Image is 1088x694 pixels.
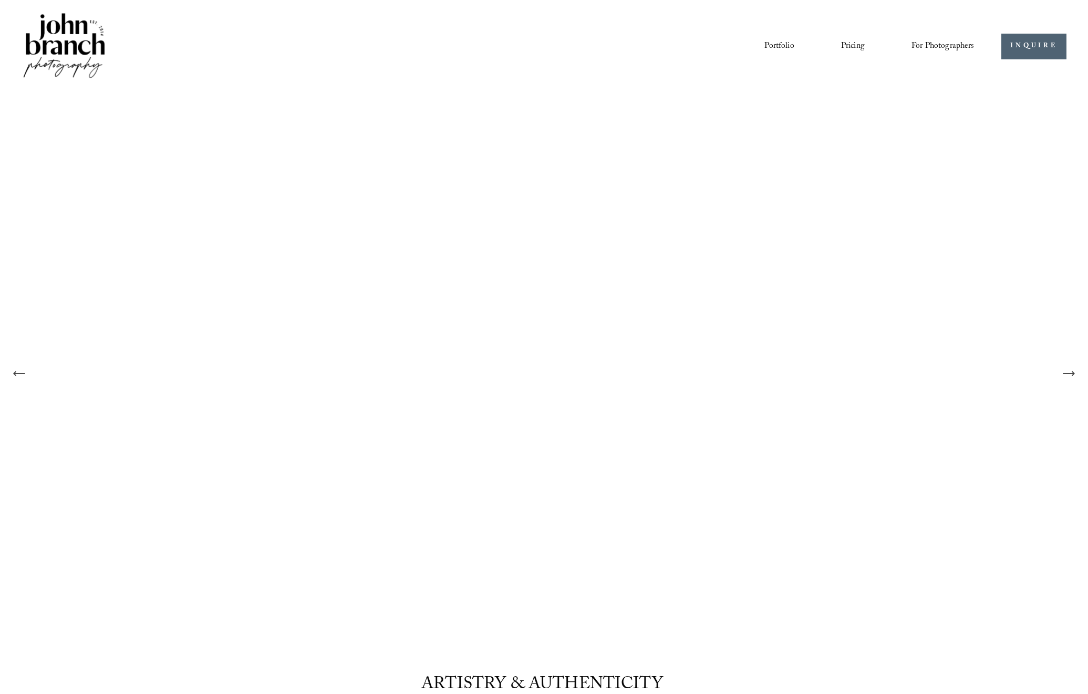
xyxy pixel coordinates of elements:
span: For Photographers [911,38,975,55]
a: Portfolio [764,37,794,55]
img: John Branch IV Photography [22,11,107,82]
a: INQUIRE [1001,34,1066,59]
button: Next Slide [1057,362,1080,385]
a: folder dropdown [911,37,975,55]
a: Pricing [841,37,865,55]
button: Previous Slide [8,362,31,385]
